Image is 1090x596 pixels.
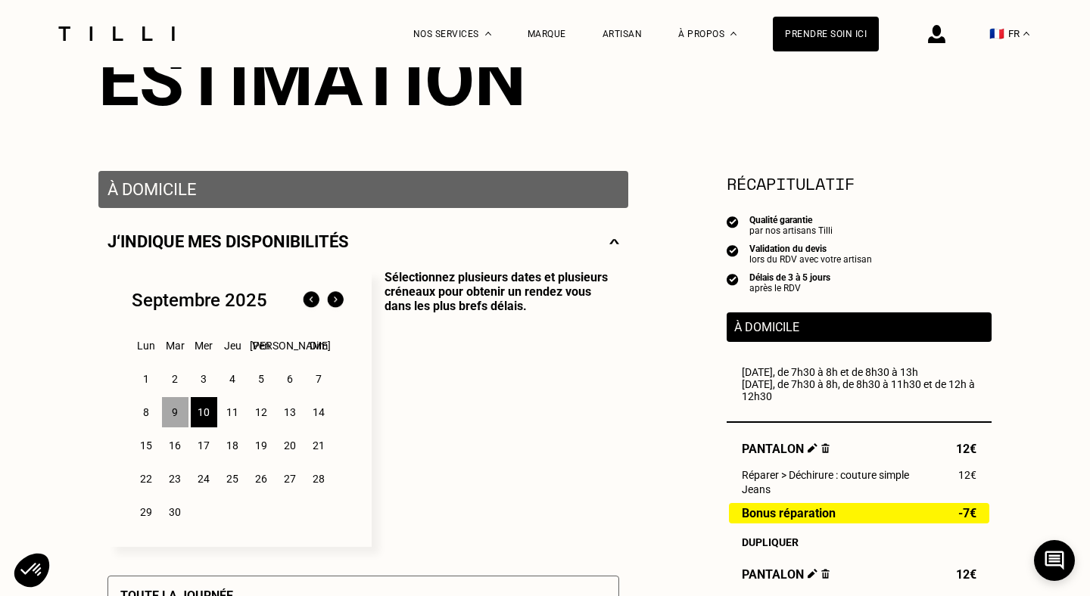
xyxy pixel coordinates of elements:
div: après le RDV [749,283,830,293]
div: Estimation [98,38,992,123]
img: icon list info [727,244,739,257]
img: Menu déroulant [485,32,491,36]
img: menu déroulant [1023,32,1029,36]
div: 25 [220,464,246,494]
p: J‘indique mes disponibilités [107,232,349,251]
p: Sélectionnez plusieurs dates et plusieurs créneaux pour obtenir un rendez vous dans les plus bref... [372,270,619,547]
div: par nos artisans Tilli [749,225,833,236]
img: Logo du service de couturière Tilli [53,26,180,41]
a: Artisan [603,29,643,39]
div: 30 [162,497,188,527]
div: 24 [191,464,217,494]
div: 27 [277,464,304,494]
div: 8 [133,397,160,427]
div: 9 [162,397,188,427]
div: 17 [191,430,217,461]
div: 28 [306,464,332,494]
div: Validation du devis [749,244,872,254]
div: 11 [220,397,246,427]
span: Bonus réparation [742,507,836,520]
span: Pantalon [742,567,830,582]
div: 16 [162,430,188,461]
span: 12€ [958,469,976,481]
section: Récapitulatif [727,171,992,196]
div: 7 [306,364,332,394]
div: 10 [191,397,217,427]
div: 5 [248,364,275,394]
div: [DATE], de 7h30 à 8h et de 8h30 à 13h [742,366,976,378]
img: Mois précédent [299,288,323,312]
span: Pantalon [742,442,830,456]
p: À domicile [734,320,984,334]
span: Jeans [742,483,771,495]
span: Réparer > Déchirure : couture simple [742,469,909,481]
p: À domicile [107,180,619,199]
div: Qualité garantie [749,215,833,225]
div: [DATE], de 7h30 à 8h, de 8h30 à 11h30 et de 12h à 12h30 [742,378,976,402]
div: 12 [248,397,275,427]
div: 1 [133,364,160,394]
img: Mois suivant [323,288,347,312]
span: -7€ [958,507,976,520]
img: Supprimer [821,569,830,579]
div: 21 [306,430,332,461]
div: 29 [133,497,160,527]
div: lors du RDV avec votre artisan [749,254,872,265]
a: Marque [528,29,566,39]
img: icône connexion [928,25,945,43]
img: Menu déroulant à propos [730,32,737,36]
div: 15 [133,430,160,461]
img: svg+xml;base64,PHN2ZyBmaWxsPSJub25lIiBoZWlnaHQ9IjE0IiB2aWV3Qm94PSIwIDAgMjggMTQiIHdpZHRoPSIyOCIgeG... [609,232,619,251]
div: 26 [248,464,275,494]
span: 12€ [956,567,976,582]
div: Septembre 2025 [132,290,267,311]
div: 23 [162,464,188,494]
div: Délais de 3 à 5 jours [749,272,830,283]
div: 13 [277,397,304,427]
div: 14 [306,397,332,427]
img: icon list info [727,215,739,228]
div: 20 [277,430,304,461]
div: 4 [220,364,246,394]
span: 🇫🇷 [989,26,1004,41]
img: Supprimer [821,443,830,453]
img: Éditer [808,569,817,579]
div: 18 [220,430,246,461]
div: 3 [191,364,217,394]
div: 6 [277,364,304,394]
span: 12€ [956,442,976,456]
img: Éditer [808,443,817,453]
img: icon list info [727,272,739,286]
div: 22 [133,464,160,494]
div: Dupliquer [742,536,976,548]
a: Prendre soin ici [773,17,879,51]
div: 19 [248,430,275,461]
div: 2 [162,364,188,394]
